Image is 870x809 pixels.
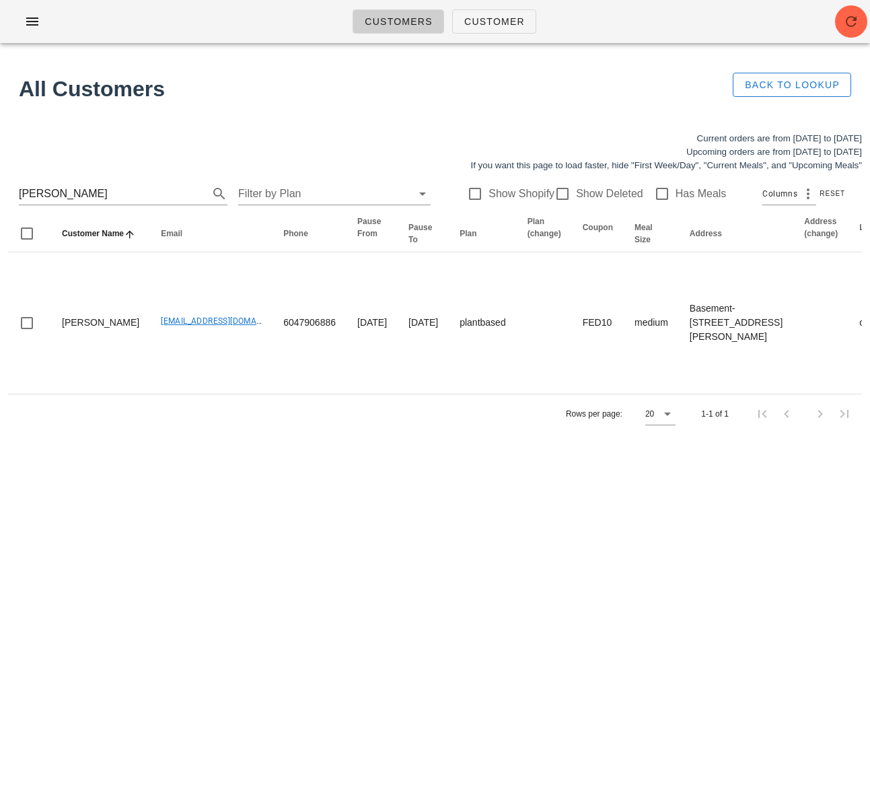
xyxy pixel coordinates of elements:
span: Columns [762,187,797,201]
span: Address [690,229,722,238]
span: Pause To [408,223,432,244]
span: Customer Name [62,229,124,238]
button: Back to Lookup [733,73,851,97]
td: [DATE] [347,252,398,394]
td: [PERSON_NAME] [51,252,150,394]
td: medium [624,252,679,394]
th: Pause To: Not sorted. Activate to sort ascending. [398,215,449,252]
span: Plan (change) [528,217,561,238]
span: Back to Lookup [744,79,840,90]
th: Address: Not sorted. Activate to sort ascending. [679,215,793,252]
div: Filter by Plan [238,183,431,205]
a: Customers [353,9,444,34]
div: 20 [645,408,654,420]
a: [EMAIL_ADDRESS][DOMAIN_NAME] [161,316,295,326]
th: Phone: Not sorted. Activate to sort ascending. [273,215,347,252]
label: Show Deleted [576,187,643,201]
span: Address (change) [804,217,838,238]
label: Show Shopify [488,187,554,201]
td: FED10 [572,252,624,394]
th: Plan: Not sorted. Activate to sort ascending. [449,215,517,252]
span: Pause From [357,217,381,238]
th: Meal Size: Not sorted. Activate to sort ascending. [624,215,679,252]
th: Email: Not sorted. Activate to sort ascending. [150,215,273,252]
div: 20Rows per page: [645,403,676,425]
div: Columns [762,183,816,205]
span: Customers [364,16,433,27]
td: plantbased [449,252,517,394]
span: Meal Size [635,223,653,244]
a: Customer [452,9,536,34]
span: Coupon [583,223,613,232]
td: Basement-[STREET_ADDRESS][PERSON_NAME] [679,252,793,394]
span: Phone [283,229,308,238]
th: Pause From: Not sorted. Activate to sort ascending. [347,215,398,252]
td: [DATE] [398,252,449,394]
button: Reset [816,187,851,201]
th: Customer Name: Sorted ascending. Activate to sort descending. [51,215,150,252]
div: 1-1 of 1 [701,408,729,420]
span: Email [161,229,182,238]
th: Coupon: Not sorted. Activate to sort ascending. [572,215,624,252]
th: Address (change): Not sorted. Activate to sort ascending. [793,215,848,252]
span: Plan [460,229,476,238]
h1: All Customers [19,73,710,105]
div: Rows per page: [566,394,676,433]
label: Has Meals [676,187,727,201]
th: Plan (change): Not sorted. Activate to sort ascending. [517,215,572,252]
span: Customer [464,16,525,27]
td: 6047906886 [273,252,347,394]
span: Reset [819,190,845,197]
